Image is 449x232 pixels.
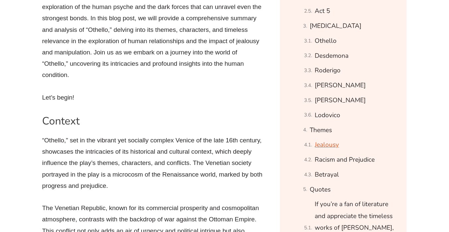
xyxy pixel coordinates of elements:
a: Jealousy [315,139,339,151]
h2: Context [42,114,264,128]
a: [PERSON_NAME] [315,95,366,106]
a: Quotes [310,184,331,195]
iframe: Chat Widget [335,157,449,232]
a: [PERSON_NAME] [315,80,366,91]
a: Racism and Prejudice [315,154,375,166]
a: Roderigo [315,65,341,76]
p: “Othello,” set in the vibrant yet socially complex Venice of the late 16th century, showcases the... [42,135,264,192]
a: Desdemona [315,50,349,62]
p: Let’s begin! [42,92,264,103]
a: Themes [310,124,332,136]
a: Act 5 [315,5,330,17]
a: Lodovico [315,110,340,121]
a: [MEDICAL_DATA] [310,20,361,32]
a: Othello [315,35,337,47]
a: Betrayal [315,169,339,181]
